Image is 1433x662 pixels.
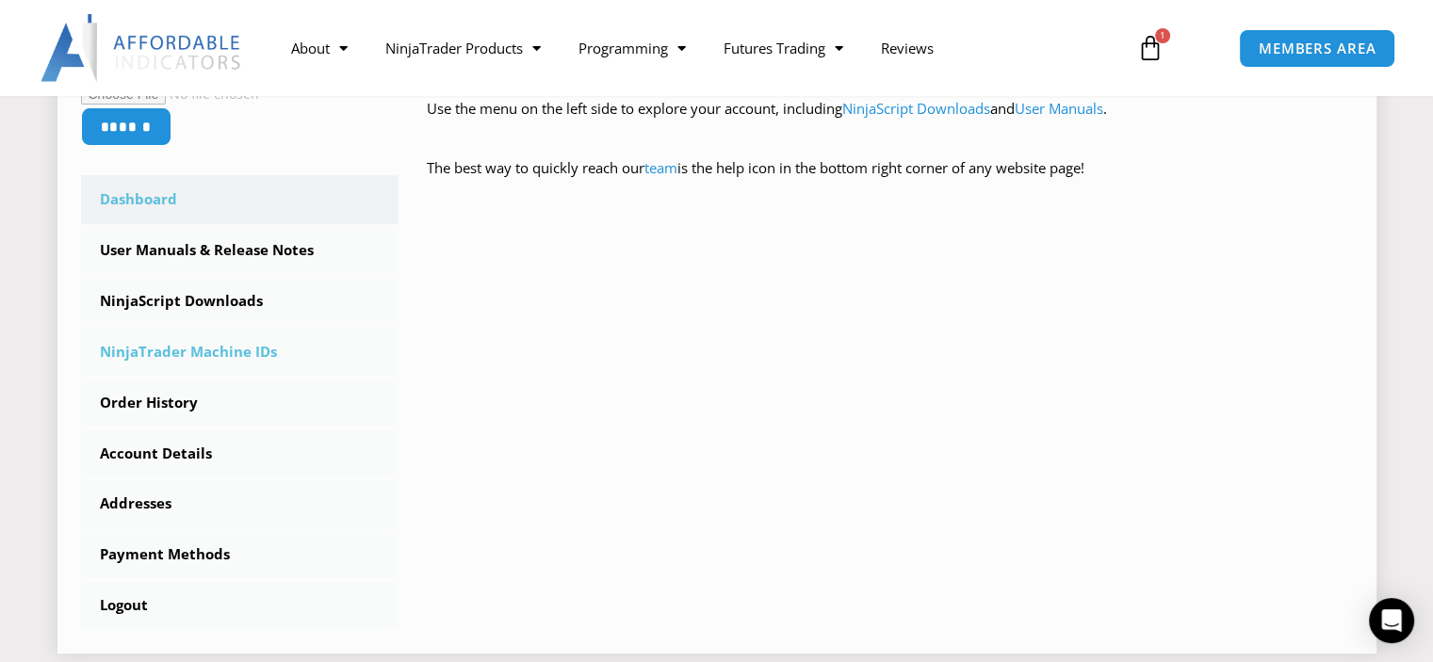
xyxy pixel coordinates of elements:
p: Use the menu on the left side to explore your account, including and . [427,96,1353,149]
a: Futures Trading [705,26,862,70]
a: NinjaTrader Products [366,26,560,70]
a: Order History [81,379,399,428]
a: NinjaTrader Machine IDs [81,328,399,377]
a: MEMBERS AREA [1239,29,1396,68]
span: 1 [1155,28,1170,43]
a: Account Details [81,429,399,478]
p: The best way to quickly reach our is the help icon in the bottom right corner of any website page! [427,155,1353,208]
div: Open Intercom Messenger [1369,598,1414,643]
nav: Account pages [81,175,399,630]
img: LogoAI | Affordable Indicators – NinjaTrader [41,14,243,82]
a: Dashboard [81,175,399,224]
a: team [644,158,677,177]
a: Payment Methods [81,530,399,579]
a: About [272,26,366,70]
nav: Menu [272,26,1118,70]
a: Programming [560,26,705,70]
a: Reviews [862,26,953,70]
a: User Manuals [1015,99,1103,118]
a: Logout [81,581,399,630]
a: Addresses [81,479,399,528]
a: 1 [1109,21,1192,75]
a: User Manuals & Release Notes [81,226,399,275]
a: NinjaScript Downloads [81,277,399,326]
a: NinjaScript Downloads [842,99,990,118]
span: MEMBERS AREA [1259,41,1376,56]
